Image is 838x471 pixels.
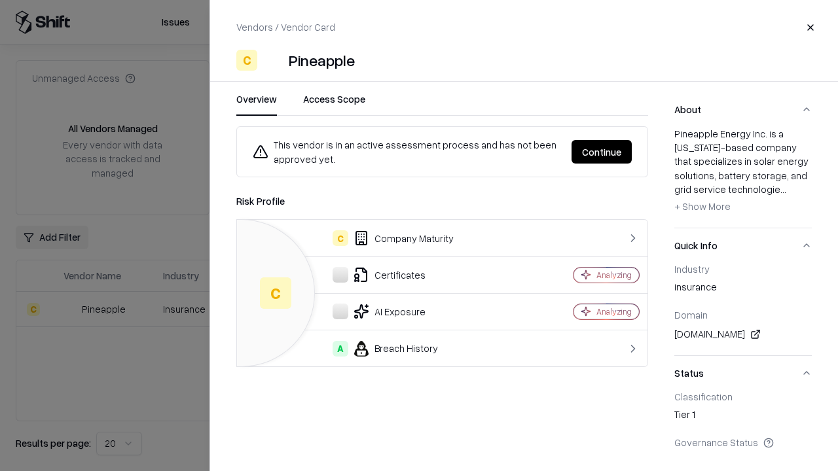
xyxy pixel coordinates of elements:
div: AI Exposure [247,304,528,319]
div: Domain [674,309,812,321]
div: Tier 1 [674,408,812,426]
div: A [333,341,348,357]
img: Pineapple [263,50,283,71]
div: This vendor is in an active assessment process and has not been approved yet. [253,137,561,166]
div: Certificates [247,267,528,283]
div: Risk Profile [236,193,648,209]
div: Breach History [247,341,528,357]
div: Pineapple Energy Inc. is a [US_STATE]-based company that specializes in solar energy solutions, b... [674,127,812,217]
div: Pineapple [289,50,355,71]
button: + Show More [674,196,731,217]
span: ... [780,183,786,195]
button: Overview [236,92,277,116]
button: Access Scope [303,92,365,116]
div: Classification [674,391,812,402]
button: Continue [572,140,632,164]
span: + Show More [674,200,731,212]
div: Quick Info [674,263,812,355]
button: Status [674,356,812,391]
div: Analyzing [596,270,632,281]
div: About [674,127,812,228]
div: Company Maturity [247,230,528,246]
div: Governance Status [674,436,812,448]
div: Analyzing [596,306,632,317]
button: About [674,92,812,127]
p: Vendors / Vendor Card [236,20,335,34]
div: [DOMAIN_NAME] [674,326,812,342]
div: Industry [674,263,812,275]
div: insurance [674,280,812,298]
div: C [236,50,257,71]
div: C [333,230,348,246]
div: C [260,277,291,309]
button: Quick Info [674,228,812,263]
